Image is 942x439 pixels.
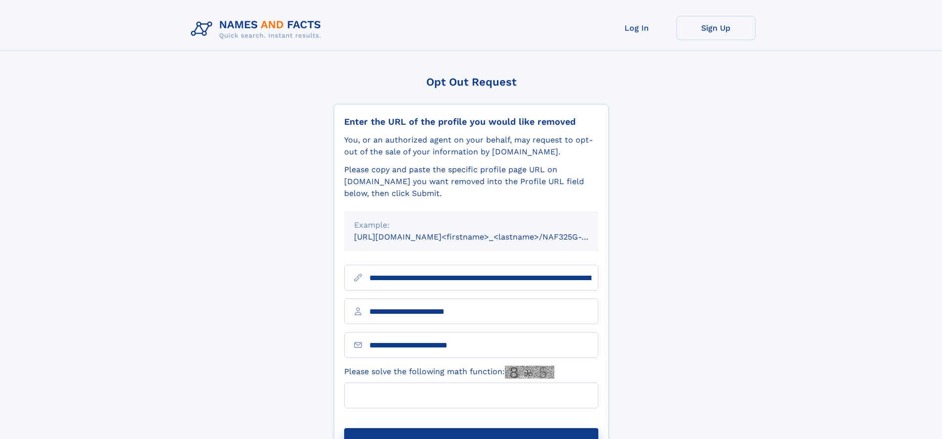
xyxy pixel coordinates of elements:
div: Example: [354,219,588,231]
div: Please copy and paste the specific profile page URL on [DOMAIN_NAME] you want removed into the Pr... [344,164,598,199]
img: Logo Names and Facts [187,16,329,43]
div: Opt Out Request [334,76,609,88]
div: You, or an authorized agent on your behalf, may request to opt-out of the sale of your informatio... [344,134,598,158]
small: [URL][DOMAIN_NAME]<firstname>_<lastname>/NAF325G-xxxxxxxx [354,232,617,242]
div: Enter the URL of the profile you would like removed [344,116,598,127]
a: Sign Up [676,16,756,40]
a: Log In [597,16,676,40]
label: Please solve the following math function: [344,366,554,379]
